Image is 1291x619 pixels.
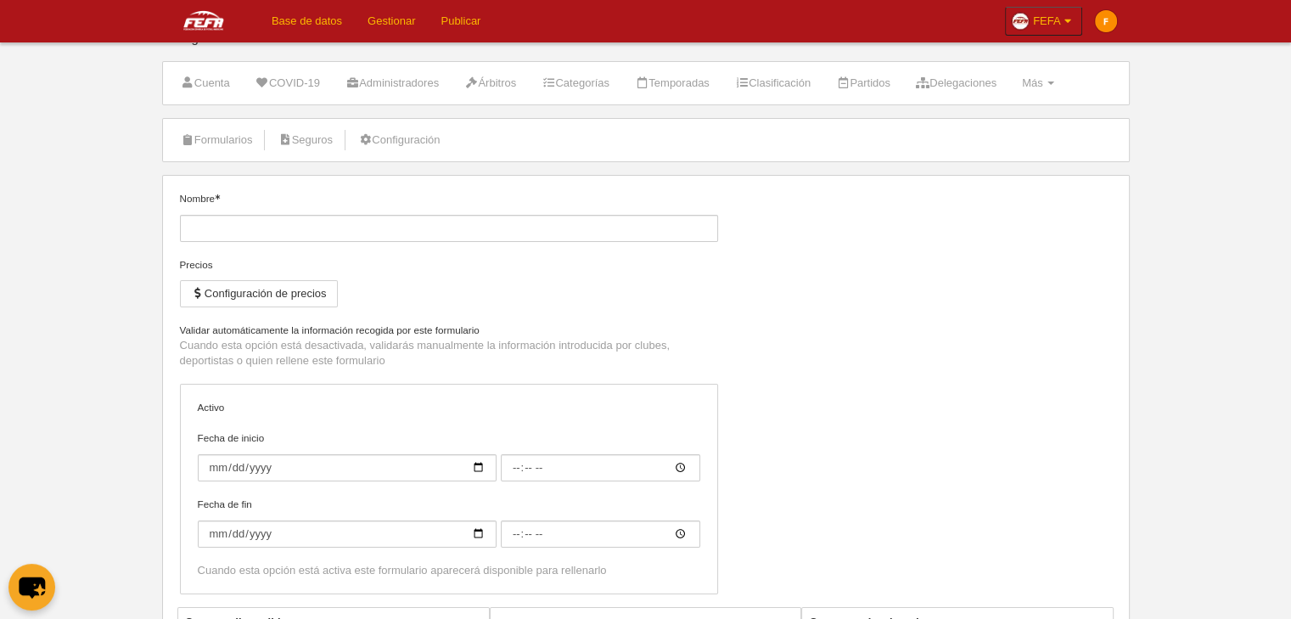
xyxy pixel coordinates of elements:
[1095,10,1117,32] img: c2l6ZT0zMHgzMCZmcz05JnRleHQ9RiZiZz1mYjhjMDA%3D.png
[198,563,700,578] div: Cuando esta opción está activa este formulario aparecerá disponible para rellenarlo
[532,70,619,96] a: Categorías
[246,70,329,96] a: COVID-19
[198,497,700,548] label: Fecha de fin
[8,564,55,611] button: chat-button
[626,70,719,96] a: Temporadas
[198,521,497,548] input: Fecha de fin
[1022,76,1043,89] span: Más
[198,454,497,481] input: Fecha de inicio
[1005,7,1082,36] a: FEFA
[198,400,700,415] label: Activo
[1012,13,1029,30] img: Oazxt6wLFNvE.30x30.jpg
[180,323,718,338] label: Validar automáticamente la información recogida por este formulario
[215,194,220,200] i: Obligatorio
[198,430,700,481] label: Fecha de inicio
[336,70,448,96] a: Administradores
[907,70,1006,96] a: Delegaciones
[171,70,239,96] a: Cuenta
[726,70,820,96] a: Clasificación
[268,127,342,153] a: Seguros
[180,280,338,307] button: Configuración de precios
[501,454,700,481] input: Fecha de inicio
[1013,70,1064,96] a: Más
[180,338,718,369] p: Cuando esta opción está desactivada, validarás manualmente la información introducida por clubes,...
[455,70,525,96] a: Árbitros
[827,70,900,96] a: Partidos
[180,215,718,242] input: Nombre
[180,191,718,242] label: Nombre
[349,127,449,153] a: Configuración
[1033,13,1061,30] span: FEFA
[501,521,700,548] input: Fecha de fin
[171,127,262,153] a: Formularios
[180,257,718,273] div: Precios
[162,10,245,31] img: FEFA
[162,31,1130,61] div: Configuración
